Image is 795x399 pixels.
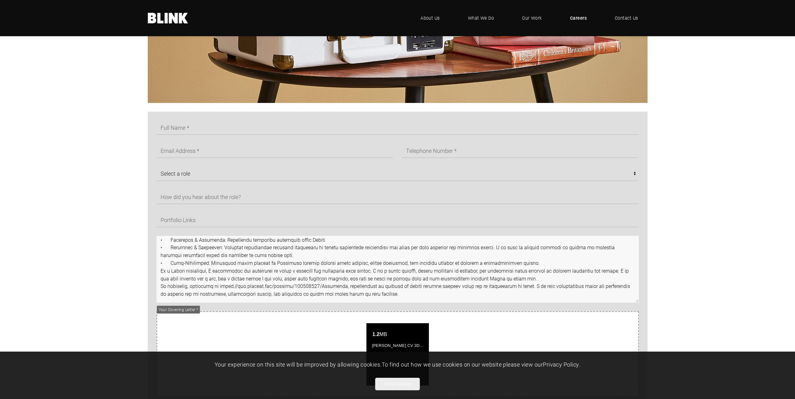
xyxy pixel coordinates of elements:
input: Email Address * [157,144,393,158]
div: Your Covering Letter * [159,307,198,313]
a: Our Work [513,9,551,27]
span: What We Do [468,15,494,22]
a: What We Do [459,9,504,27]
a: Contact Us [605,9,648,27]
button: Allow cookies [375,378,420,390]
input: Portfolio Links [157,213,639,227]
a: Home [148,13,188,23]
span: Your experience on this site will be improved by allowing cookies. To find out how we use cookies... [215,361,580,368]
span: Our Work [522,15,542,22]
strong: 1.2 [372,332,380,337]
input: Telephone Number * [402,144,639,158]
span: MB [370,332,389,337]
input: Full Name * [157,120,639,135]
span: Contact Us [615,15,638,22]
span: About Us [420,15,440,22]
span: [PERSON_NAME] CV 3D Visualiser.pdf [370,343,448,348]
input: How did you hear about the role? [157,190,639,204]
span: Careers [570,15,587,22]
a: Privacy Policy [543,361,579,368]
a: Careers [561,9,596,27]
a: About Us [411,9,449,27]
